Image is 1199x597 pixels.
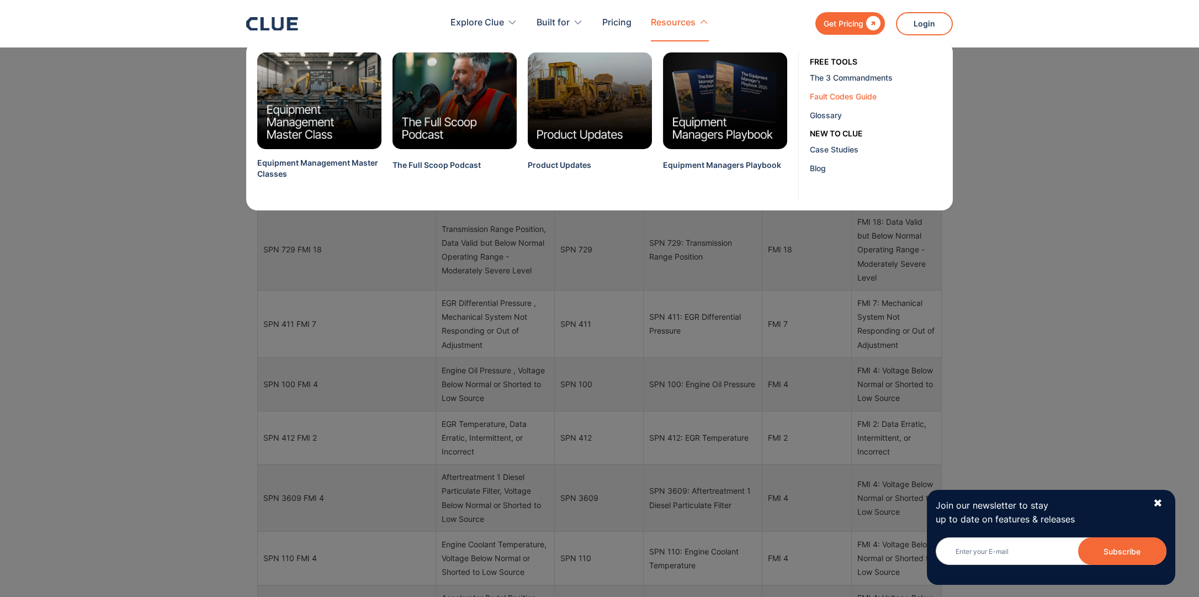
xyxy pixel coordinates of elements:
div: Get Pricing [824,17,863,30]
div: free tools [810,56,857,68]
td: SPN 110 FMI 4 [258,531,436,585]
div: Resources [651,6,696,40]
td: SPN 412 [554,411,644,464]
img: Equipment Management MasterClasses [257,52,381,149]
img: Clue Product Updates [528,52,652,149]
img: Equipment Managers Playbook [663,52,787,149]
td: FMI 2: Data Erratic, Intermittent, or Incorrect [851,411,941,464]
input: Subscribe [1078,537,1166,565]
td: SPN 3609 FMI 4 [258,464,436,532]
a: Login [896,12,953,35]
a: Fault Codes Guide [810,87,949,105]
a: Blog [810,159,949,177]
div: Built for [537,6,570,40]
div: Engine Oil Pressure , Voltage Below Normal or Shorted to Low Source [442,363,549,405]
div: Blog [810,162,945,174]
div: New to clue [810,128,863,140]
td: FMI 2 [762,411,852,464]
div: Resources [651,6,709,40]
td: FMI 4: Voltage Below Normal or Shorted to Low Source [851,531,941,585]
td: SPN 411 [554,290,644,358]
div: Explore Clue [450,6,504,40]
td: SPN 729 FMI 18 [258,209,436,290]
div: Engine Coolant Temperature, Voltage Below Normal or Shorted to Low Source [442,537,549,579]
div: Transmission Range Position, Data Valid but Below Normal Operating Range - Moderately Severe Level [442,222,549,278]
div: Product Updates [528,160,591,171]
td: SPN 3609: Aftertreatment 1 Diesel Particulate Filter [644,464,762,532]
td: FMI 4 [762,357,852,411]
a: Glossary [810,105,949,124]
td: SPN 412: EGR Temperature [644,411,762,464]
div: Explore Clue [450,6,517,40]
a: The Full Scoop Podcast [392,160,481,184]
td: SPN 3609 [554,464,644,532]
div:  [863,17,880,30]
input: Enter your E-mail [936,537,1166,565]
td: SPN 729 [554,209,644,290]
p: Join our newsletter to stay up to date on features & releases [936,499,1143,526]
td: SPN 411: EGR Differential Pressure [644,290,762,358]
a: Equipment Management Master Classes [257,157,381,194]
a: The 3 Commandments [810,68,949,87]
div: Glossary [810,109,945,121]
div: Case Studies [810,144,945,155]
td: SPN 100 [554,357,644,411]
td: SPN 100 FMI 4 [258,357,436,411]
td: FMI 7: Mechanical System Not Responding or Out of Adjustment [851,290,941,358]
div: The Full Scoop Podcast [392,160,481,171]
div: Fault Codes Guide [810,91,945,102]
div: EGR Temperature, Data Erratic, Intermittent, or Incorrect [442,417,549,459]
td: FMI 18 [762,209,852,290]
td: SPN 110 [554,531,644,585]
td: FMI 4 [762,531,852,585]
a: Equipment Managers Playbook [663,160,781,184]
div: Aftertreatment 1 Diesel Particulate Filter, Voltage Below Normal or Shorted to Low Source [442,470,549,526]
div: Equipment Managers Playbook [663,160,781,171]
a: Get Pricing [815,12,885,35]
td: FMI 4 [762,464,852,532]
a: Product Updates [528,160,591,184]
td: SPN 412 FMI 2 [258,411,436,464]
div: Built for [537,6,583,40]
td: FMI 4: Voltage Below Normal or Shorted to Low Source [851,464,941,532]
nav: Resources [246,41,953,210]
a: Pricing [602,6,632,40]
td: SPN 100: Engine Oil Pressure [644,357,762,411]
div: Equipment Management Master Classes [257,157,381,180]
td: FMI 4: Voltage Below Normal or Shorted to Low Source [851,357,941,411]
div: EGR Differential Pressure , Mechanical System Not Responding or Out of Adjustment [442,296,549,352]
td: SPN 411 FMI 7 [258,290,436,358]
div: ✖ [1153,496,1163,510]
img: Clue Full Scoop Podcast [392,52,517,149]
a: Case Studies [810,140,949,159]
td: FMI 18: Data Valid but Below Normal Operating Range - Moderately Severe Level [851,209,941,290]
td: FMI 7 [762,290,852,358]
form: Newsletter [936,537,1166,576]
div: The 3 Commandments [810,72,945,83]
td: SPN 110: Engine Coolant Temperature [644,531,762,585]
td: SPN 729: Transmission Range Position [644,209,762,290]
